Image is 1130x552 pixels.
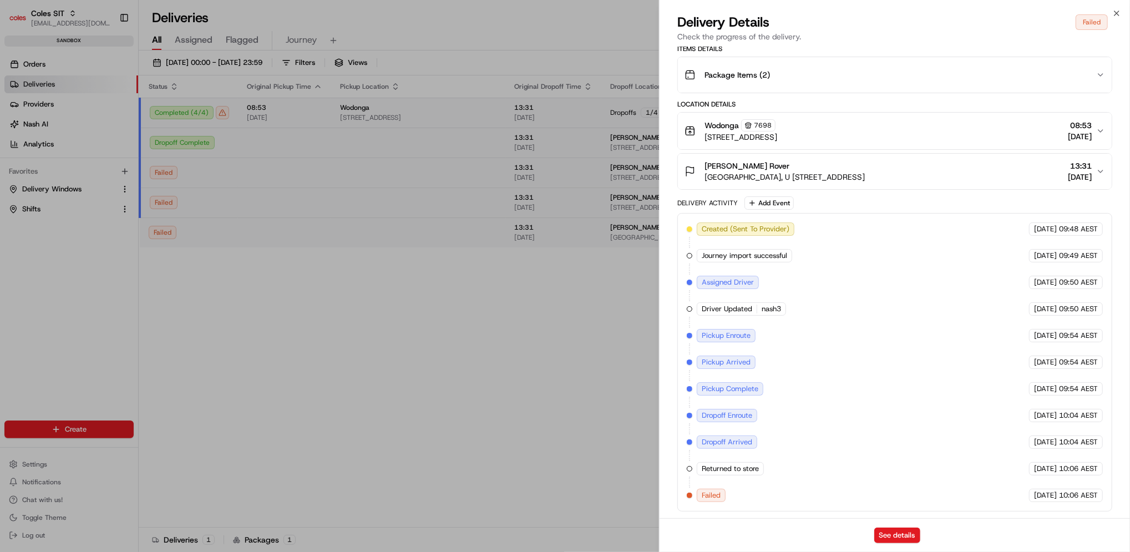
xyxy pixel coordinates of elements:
button: [PERSON_NAME] Rover[GEOGRAPHIC_DATA], U [STREET_ADDRESS]13:31[DATE] [678,154,1112,189]
span: Package Items ( 2 ) [705,69,770,80]
span: Returned to store [702,464,759,474]
span: 09:50 AEST [1059,304,1098,314]
span: [DATE] [1034,304,1057,314]
p: Check the progress of the delivery. [677,31,1112,42]
span: Journey import successful [702,251,787,261]
span: 10:06 AEST [1059,464,1098,474]
span: [DATE] [1068,171,1092,183]
img: 1736555255976-a54dd68f-1ca7-489b-9aae-adbdc363a1c4 [11,106,31,126]
span: Dropoff Enroute [702,411,752,421]
div: Location Details [677,100,1112,109]
a: 📗Knowledge Base [7,156,89,176]
span: Pickup Arrived [702,357,751,367]
span: [PERSON_NAME] Rover [705,160,789,171]
span: nash3 [762,304,781,314]
span: [DATE] [1034,224,1057,234]
span: [GEOGRAPHIC_DATA], U [STREET_ADDRESS] [705,171,865,183]
span: Assigned Driver [702,277,754,287]
span: Failed [702,490,721,500]
span: [DATE] [1034,277,1057,287]
div: Start new chat [38,106,182,117]
span: [DATE] [1034,490,1057,500]
button: Wodonga7698[STREET_ADDRESS]08:53[DATE] [678,113,1112,149]
div: 💻 [94,162,103,171]
span: 10:06 AEST [1059,490,1098,500]
span: [DATE] [1034,437,1057,447]
span: 09:54 AEST [1059,384,1098,394]
a: Powered byPylon [78,188,134,196]
button: See details [874,528,920,543]
span: Pickup Complete [702,384,758,394]
span: 09:48 AEST [1059,224,1098,234]
div: Delivery Activity [677,199,738,207]
span: 10:04 AEST [1059,411,1098,421]
span: 09:54 AEST [1059,331,1098,341]
span: Created (Sent To Provider) [702,224,789,234]
p: Welcome 👋 [11,44,202,62]
span: 08:53 [1068,120,1092,131]
span: Delivery Details [677,13,769,31]
input: Clear [29,72,183,83]
button: Add Event [744,196,794,210]
span: 09:49 AEST [1059,251,1098,261]
span: Pylon [110,188,134,196]
span: [DATE] [1034,464,1057,474]
span: [DATE] [1068,131,1092,142]
span: 10:04 AEST [1059,437,1098,447]
span: Driver Updated [702,304,752,314]
span: 09:50 AEST [1059,277,1098,287]
span: 7698 [754,121,772,130]
span: [DATE] [1034,357,1057,367]
div: We're available if you need us! [38,117,140,126]
a: 💻API Documentation [89,156,183,176]
span: [DATE] [1034,411,1057,421]
span: [DATE] [1034,331,1057,341]
img: Nash [11,11,33,33]
span: Knowledge Base [22,161,85,172]
span: [DATE] [1034,384,1057,394]
span: 13:31 [1068,160,1092,171]
div: Items Details [677,44,1112,53]
button: Package Items (2) [678,57,1112,93]
span: [STREET_ADDRESS] [705,131,777,143]
div: 📗 [11,162,20,171]
button: Start new chat [189,109,202,123]
span: 09:54 AEST [1059,357,1098,367]
span: Pickup Enroute [702,331,751,341]
span: [DATE] [1034,251,1057,261]
span: Wodonga [705,120,739,131]
span: Dropoff Arrived [702,437,752,447]
span: API Documentation [105,161,178,172]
